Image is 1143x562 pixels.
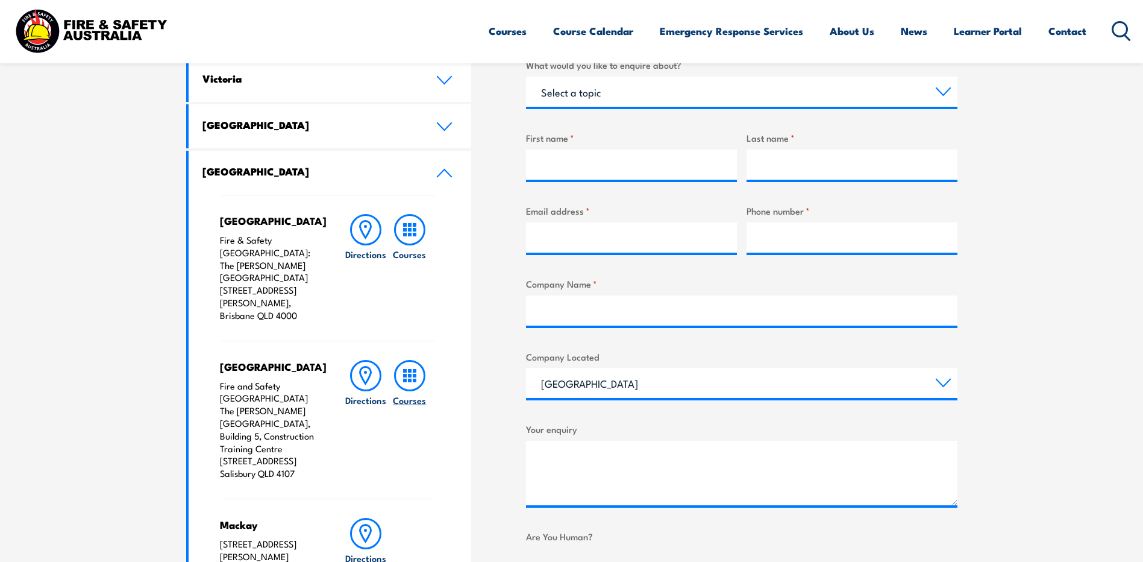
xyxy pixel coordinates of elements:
[220,380,321,480] p: Fire and Safety [GEOGRAPHIC_DATA] The [PERSON_NAME][GEOGRAPHIC_DATA], Building 5, Construction Tr...
[388,214,431,322] a: Courses
[220,214,321,227] h4: [GEOGRAPHIC_DATA]
[526,350,957,364] label: Company Located
[954,15,1022,47] a: Learner Portal
[220,518,321,531] h4: Mackay
[189,104,472,148] a: [GEOGRAPHIC_DATA]
[344,214,387,322] a: Directions
[344,360,387,480] a: Directions
[345,394,386,406] h6: Directions
[526,277,957,291] label: Company Name
[393,248,426,260] h6: Courses
[189,58,472,102] a: Victoria
[1048,15,1086,47] a: Contact
[220,234,321,322] p: Fire & Safety [GEOGRAPHIC_DATA]: The [PERSON_NAME][GEOGRAPHIC_DATA] [STREET_ADDRESS][PERSON_NAME]...
[393,394,426,406] h6: Courses
[553,15,633,47] a: Course Calendar
[830,15,874,47] a: About Us
[526,204,737,218] label: Email address
[202,72,418,85] h4: Victoria
[526,422,957,436] label: Your enquiry
[526,529,957,543] label: Are You Human?
[202,165,418,178] h4: [GEOGRAPHIC_DATA]
[220,360,321,373] h4: [GEOGRAPHIC_DATA]
[901,15,927,47] a: News
[489,15,527,47] a: Courses
[660,15,803,47] a: Emergency Response Services
[388,360,431,480] a: Courses
[747,131,957,145] label: Last name
[189,151,472,195] a: [GEOGRAPHIC_DATA]
[202,118,418,131] h4: [GEOGRAPHIC_DATA]
[747,204,957,218] label: Phone number
[526,58,957,72] label: What would you like to enquire about?
[526,131,737,145] label: First name
[345,248,386,260] h6: Directions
